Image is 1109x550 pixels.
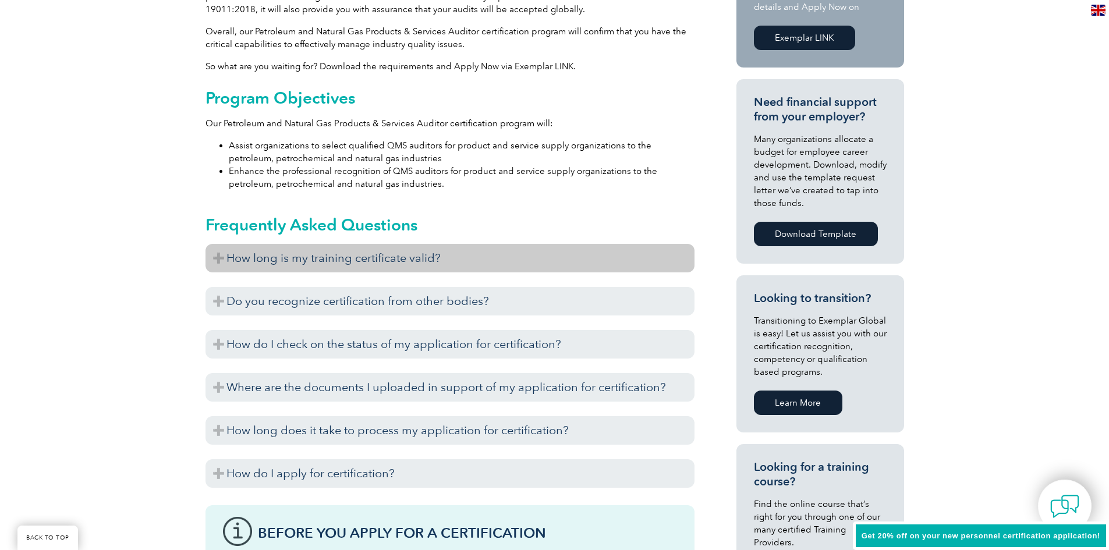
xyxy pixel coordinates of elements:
[205,60,695,73] p: So what are you waiting for? Download the requirements and Apply Now via Exemplar LINK.
[205,416,695,445] h3: How long does it take to process my application for certification?
[754,26,855,50] a: Exemplar LINK
[205,244,695,272] h3: How long is my training certificate valid?
[754,391,842,415] a: Learn More
[754,314,887,378] p: Transitioning to Exemplar Global is easy! Let us assist you with our certification recognition, c...
[754,222,878,246] a: Download Template
[754,95,887,124] h3: Need financial support from your employer?
[229,165,695,190] li: Enhance the professional recognition of QMS auditors for product and service supply organizations...
[205,459,695,488] h3: How do I apply for certification?
[229,139,695,165] li: Assist organizations to select qualified QMS auditors for product and service supply organization...
[754,460,887,489] h3: Looking for a training course?
[205,215,695,234] h2: Frequently Asked Questions
[258,526,677,540] h3: Before You Apply For a Certification
[205,117,695,130] p: Our Petroleum and Natural Gas Products & Services Auditor certification program will:
[862,531,1100,540] span: Get 20% off on your new personnel certification application!
[1091,5,1106,16] img: en
[754,291,887,306] h3: Looking to transition?
[17,526,78,550] a: BACK TO TOP
[205,25,695,51] p: Overall, our Petroleum and Natural Gas Products & Services Auditor certification program will con...
[754,498,887,549] p: Find the online course that’s right for you through one of our many certified Training Providers.
[205,88,695,107] h2: Program Objectives
[1050,492,1079,521] img: contact-chat.png
[205,373,695,402] h3: Where are the documents I uploaded in support of my application for certification?
[205,287,695,315] h3: Do you recognize certification from other bodies?
[205,330,695,359] h3: How do I check on the status of my application for certification?
[754,133,887,210] p: Many organizations allocate a budget for employee career development. Download, modify and use th...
